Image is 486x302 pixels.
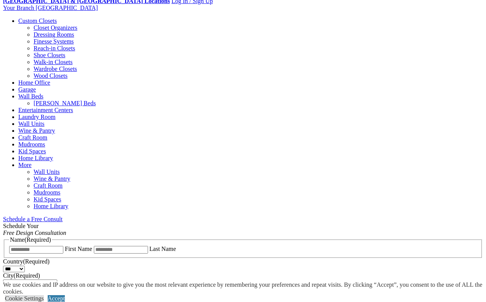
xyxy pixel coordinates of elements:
[3,223,66,236] span: Schedule Your
[18,127,55,134] a: Wine & Pantry
[18,141,45,148] a: Mudrooms
[150,246,176,252] label: Last Name
[3,281,486,295] div: We use cookies and IP address on our website to give you the most relevant experience by remember...
[18,155,53,161] a: Home Library
[34,72,68,79] a: Wood Closets
[48,295,65,302] a: Accept
[3,5,98,11] a: Your Branch [GEOGRAPHIC_DATA]
[5,295,44,302] a: Cookie Settings
[18,114,55,120] a: Laundry Room
[24,236,51,243] span: (Required)
[18,134,47,141] a: Craft Room
[34,196,61,202] a: Kid Spaces
[34,24,77,31] a: Closet Organizers
[14,272,40,279] span: (Required)
[18,162,32,168] a: More menu text will display only on big screen
[18,18,57,24] a: Custom Closets
[18,107,73,113] a: Entertainment Centers
[34,38,74,45] a: Finesse Systems
[34,45,75,51] a: Reach-in Closets
[3,258,50,265] label: Country
[65,246,92,252] label: First Name
[34,169,60,175] a: Wall Units
[18,79,50,86] a: Home Office
[9,236,52,243] legend: Name
[18,120,44,127] a: Wall Units
[18,93,43,100] a: Wall Beds
[34,100,96,106] a: [PERSON_NAME] Beds
[34,59,72,65] a: Walk-in Closets
[3,5,34,11] span: Your Branch
[23,258,49,265] span: (Required)
[34,182,63,189] a: Craft Room
[34,175,70,182] a: Wine & Pantry
[34,189,60,196] a: Mudrooms
[35,5,98,11] span: [GEOGRAPHIC_DATA]
[34,31,74,38] a: Dressing Rooms
[34,203,68,209] a: Home Library
[34,66,77,72] a: Wardrobe Closets
[3,272,40,279] label: City
[3,230,66,236] em: Free Design Consultation
[34,52,65,58] a: Shoe Closets
[18,86,36,93] a: Garage
[3,216,63,222] a: Schedule a Free Consult (opens a dropdown menu)
[18,148,46,154] a: Kid Spaces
